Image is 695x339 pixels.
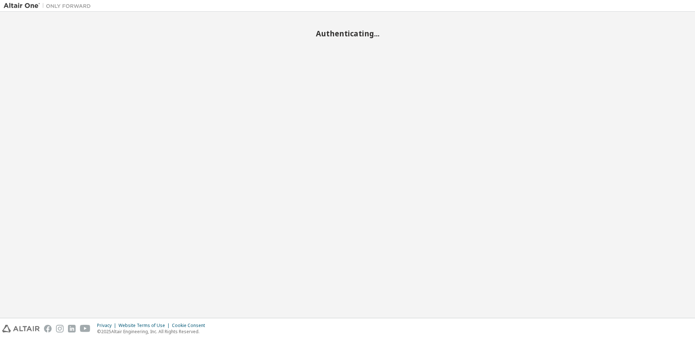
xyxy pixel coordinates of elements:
[118,323,172,328] div: Website Terms of Use
[97,323,118,328] div: Privacy
[80,325,91,332] img: youtube.svg
[97,328,209,335] p: © 2025 Altair Engineering, Inc. All Rights Reserved.
[2,325,40,332] img: altair_logo.svg
[4,2,95,9] img: Altair One
[44,325,52,332] img: facebook.svg
[172,323,209,328] div: Cookie Consent
[4,29,691,38] h2: Authenticating...
[68,325,76,332] img: linkedin.svg
[56,325,64,332] img: instagram.svg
